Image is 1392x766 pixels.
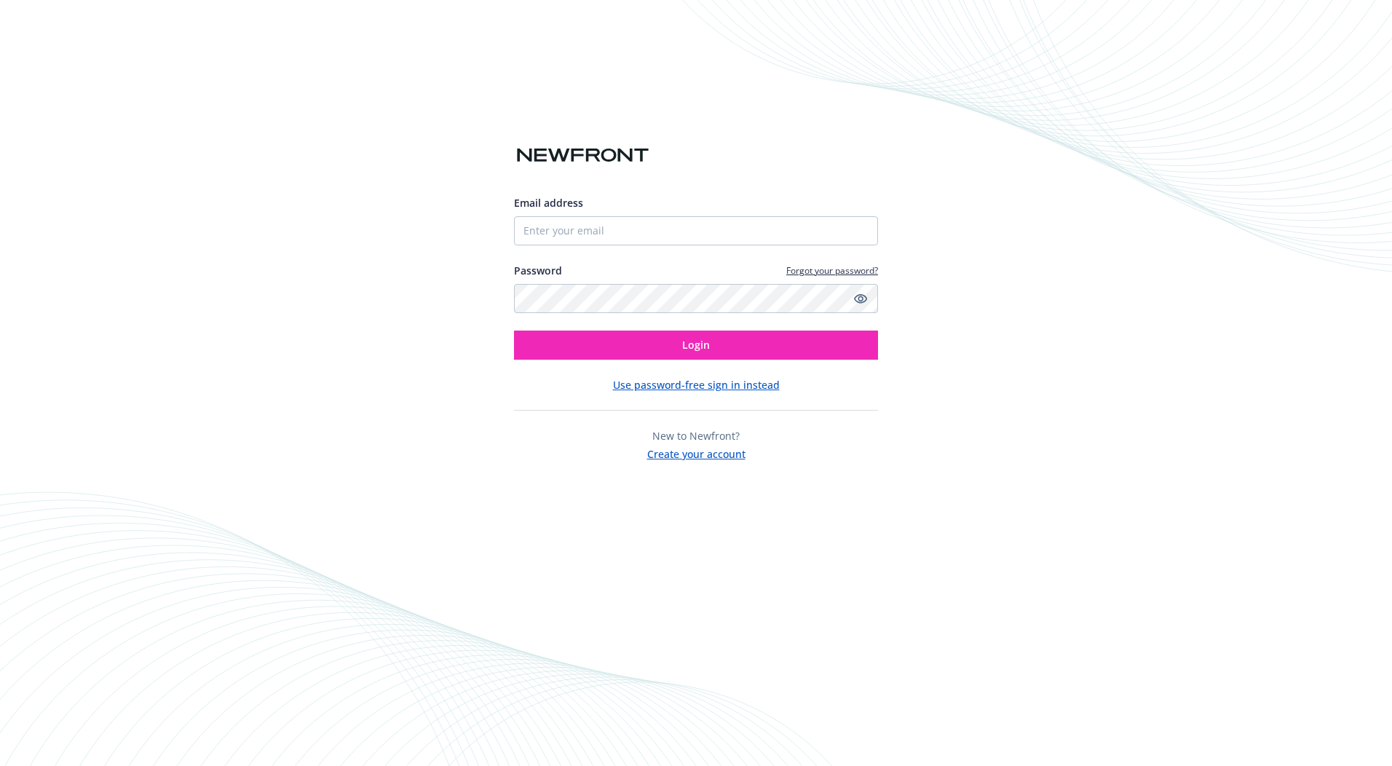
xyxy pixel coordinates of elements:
[647,443,746,462] button: Create your account
[613,377,780,392] button: Use password-free sign in instead
[514,284,878,313] input: Enter your password
[514,263,562,278] label: Password
[514,143,652,168] img: Newfront logo
[514,331,878,360] button: Login
[786,264,878,277] a: Forgot your password?
[514,216,878,245] input: Enter your email
[514,196,583,210] span: Email address
[652,429,740,443] span: New to Newfront?
[682,338,710,352] span: Login
[852,290,869,307] a: Show password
